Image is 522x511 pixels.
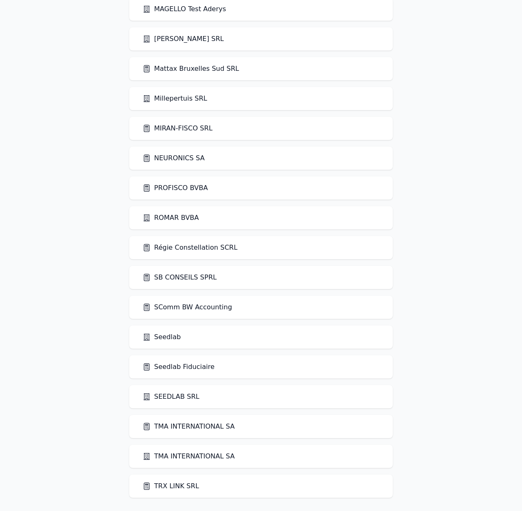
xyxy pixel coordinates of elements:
[143,183,208,193] a: PROFISCO BVBA
[143,153,205,163] a: NEURONICS SA
[143,392,199,402] a: SEEDLAB SRL
[143,362,215,372] a: Seedlab Fiduciaire
[143,213,199,223] a: ROMAR BVBA
[143,481,199,491] a: TRX LINK SRL
[143,243,237,253] a: Régie Constellation SCRL
[143,94,207,104] a: Millepertuis SRL
[143,4,226,14] a: MAGELLO Test Aderys
[143,422,234,431] a: TMA INTERNATIONAL SA
[143,123,213,133] a: MIRAN-FISCO SRL
[143,451,234,461] a: TMA INTERNATIONAL SA
[143,272,217,282] a: SB CONSEILS SPRL
[143,332,181,342] a: Seedlab
[143,64,239,74] a: Mattax Bruxelles Sud SRL
[143,302,232,312] a: SComm BW Accounting
[143,34,224,44] a: [PERSON_NAME] SRL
